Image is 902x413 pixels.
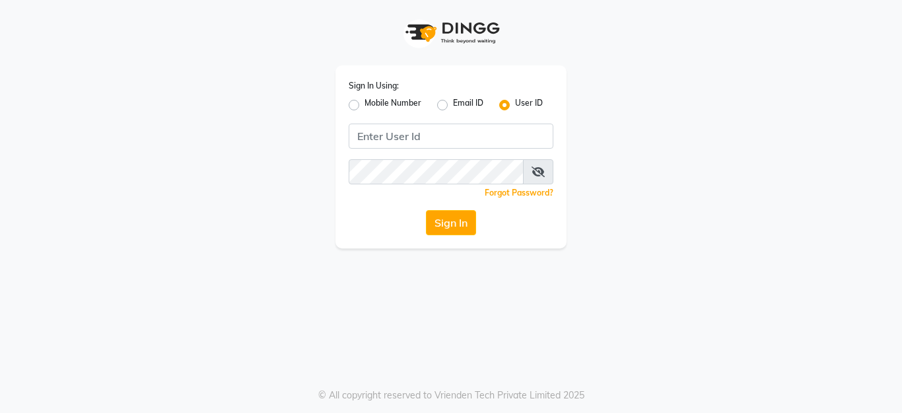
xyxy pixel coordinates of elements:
label: Email ID [453,97,483,113]
a: Forgot Password? [485,188,553,198]
label: User ID [515,97,543,113]
input: Username [349,124,553,149]
button: Sign In [426,210,476,235]
label: Mobile Number [364,97,421,113]
input: Username [349,159,524,184]
label: Sign In Using: [349,80,399,92]
img: logo1.svg [398,13,504,52]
